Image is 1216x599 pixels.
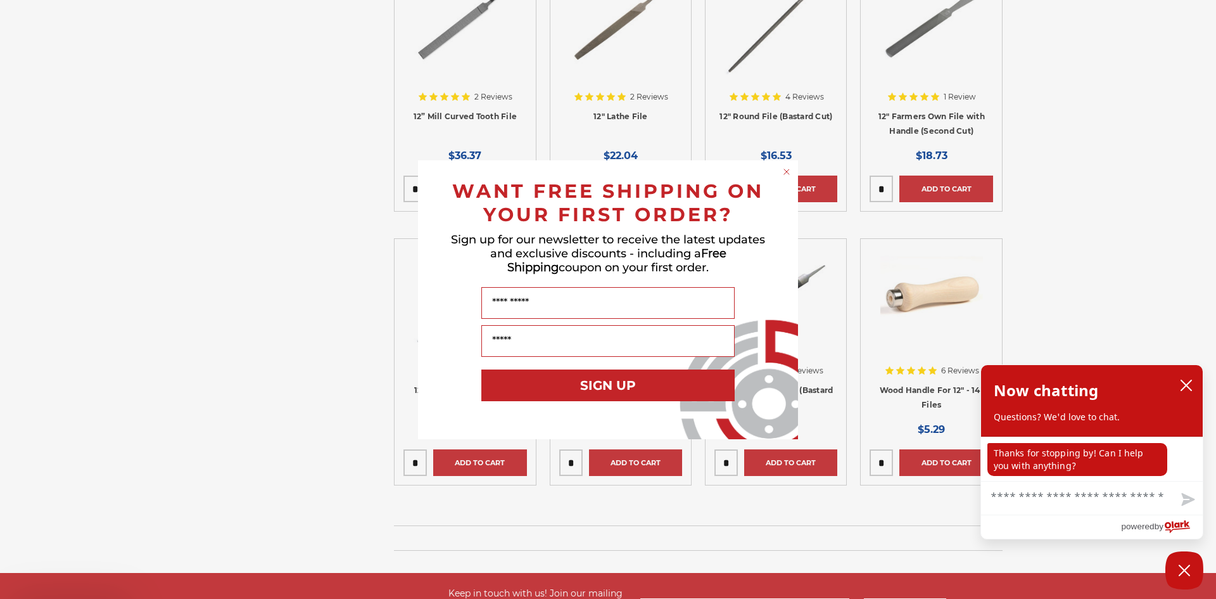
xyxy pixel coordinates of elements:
span: Sign up for our newsletter to receive the latest updates and exclusive discounts - including a co... [451,233,765,274]
p: Thanks for stopping by! Can I help you with anything? [987,443,1167,476]
a: Powered by Olark [1121,515,1203,539]
span: powered [1121,518,1154,534]
span: Free Shipping [507,247,726,274]
p: Questions? We'd love to chat. [994,411,1190,423]
button: close chatbox [1176,376,1196,395]
button: Close Chatbox [1165,551,1203,589]
h2: Now chatting [994,378,1098,403]
button: Close dialog [780,165,793,178]
div: chat [981,437,1203,481]
span: WANT FREE SHIPPING ON YOUR FIRST ORDER? [452,179,764,226]
button: Send message [1171,486,1203,515]
button: SIGN UP [481,370,735,401]
span: by [1155,518,1163,534]
div: olark chatbox [980,364,1203,539]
